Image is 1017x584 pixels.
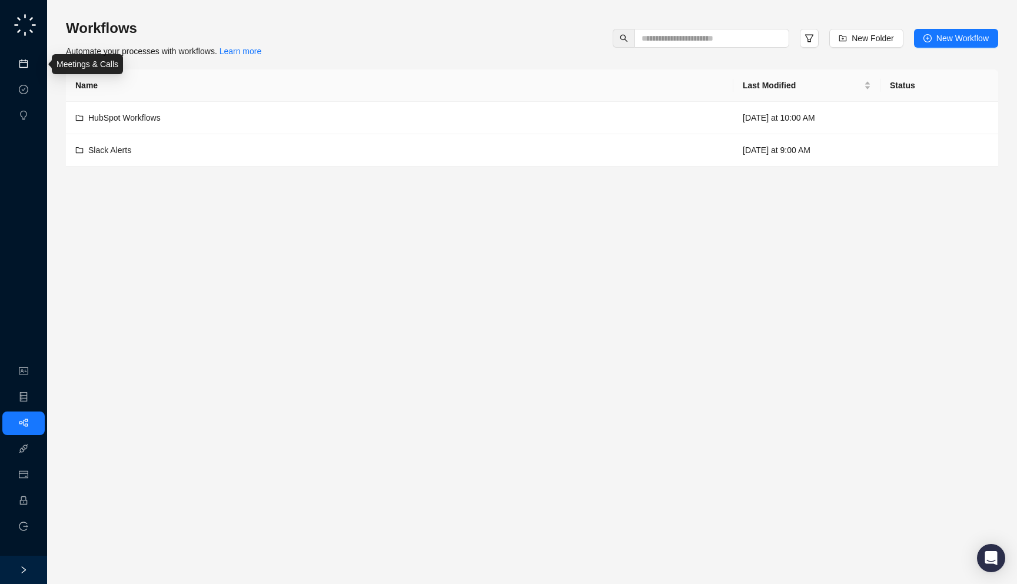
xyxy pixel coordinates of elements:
[66,47,261,56] span: Automate your processes with workflows.
[19,522,28,531] span: logout
[733,102,880,134] td: [DATE] at 10:00 AM
[852,32,894,45] span: New Folder
[977,544,1005,572] div: Open Intercom Messenger
[88,113,161,122] span: HubSpot Workflows
[829,29,903,48] button: New Folder
[12,12,38,38] img: logo-small-C4UdH2pc.png
[733,69,880,102] th: Last Modified
[75,146,84,154] span: folder
[19,566,28,574] span: right
[839,34,847,42] span: folder-add
[936,32,989,45] span: New Workflow
[923,34,932,42] span: plus-circle
[75,114,84,122] span: folder
[743,79,862,92] span: Last Modified
[880,69,998,102] th: Status
[805,34,814,43] span: filter
[220,47,262,56] a: Learn more
[66,19,261,38] h3: Workflows
[914,29,998,48] button: New Workflow
[620,34,628,42] span: search
[733,134,880,167] td: [DATE] at 9:00 AM
[66,69,733,102] th: Name
[88,145,131,155] span: Slack Alerts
